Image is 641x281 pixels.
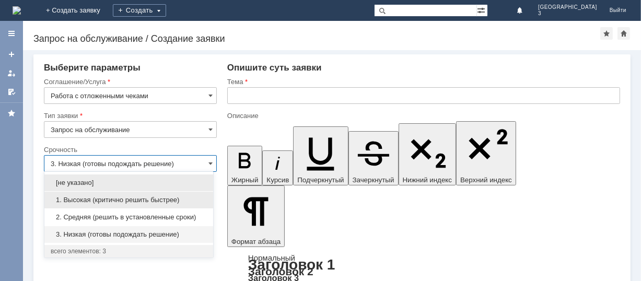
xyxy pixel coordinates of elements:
[348,131,399,185] button: Зачеркнутый
[227,146,263,185] button: Жирный
[113,4,166,17] div: Создать
[13,6,21,15] a: Перейти на домашнюю страницу
[33,33,600,44] div: Запрос на обслуживание / Создание заявки
[51,213,207,221] span: 2. Средняя (решить в установленные сроки)
[460,176,512,184] span: Верхний индекс
[227,112,618,119] div: Описание
[617,27,630,40] div: Сделать домашней страницей
[44,112,215,119] div: Тип заявки
[248,253,295,262] a: Нормальный
[262,150,293,185] button: Курсив
[227,185,285,247] button: Формат абзаца
[44,78,215,85] div: Соглашение/Услуга
[13,6,21,15] img: logo
[600,27,613,40] div: Добавить в избранное
[477,5,487,15] span: Расширенный поиск
[51,196,207,204] span: 1. Высокая (критично решить быстрее)
[3,46,20,63] a: Создать заявку
[51,179,207,187] span: [не указано]
[51,230,207,239] span: 3. Низкая (готовы подождать решение)
[399,123,457,185] button: Нижний индекс
[231,238,281,245] span: Формат абзаца
[227,63,322,73] span: Опишите суть заявки
[456,121,516,185] button: Верхний индекс
[44,63,141,73] span: Выберите параметры
[538,4,597,10] span: [GEOGRAPHIC_DATA]
[538,10,597,17] span: 3
[3,84,20,100] a: Мои согласования
[248,256,335,273] a: Заголовок 1
[3,65,20,81] a: Мои заявки
[231,176,259,184] span: Жирный
[297,176,344,184] span: Подчеркнутый
[227,78,618,85] div: Тема
[353,176,394,184] span: Зачеркнутый
[44,146,215,153] div: Срочность
[51,247,207,255] div: всего элементов: 3
[293,126,348,185] button: Подчеркнутый
[248,265,313,277] a: Заголовок 2
[403,176,452,184] span: Нижний индекс
[266,176,289,184] span: Курсив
